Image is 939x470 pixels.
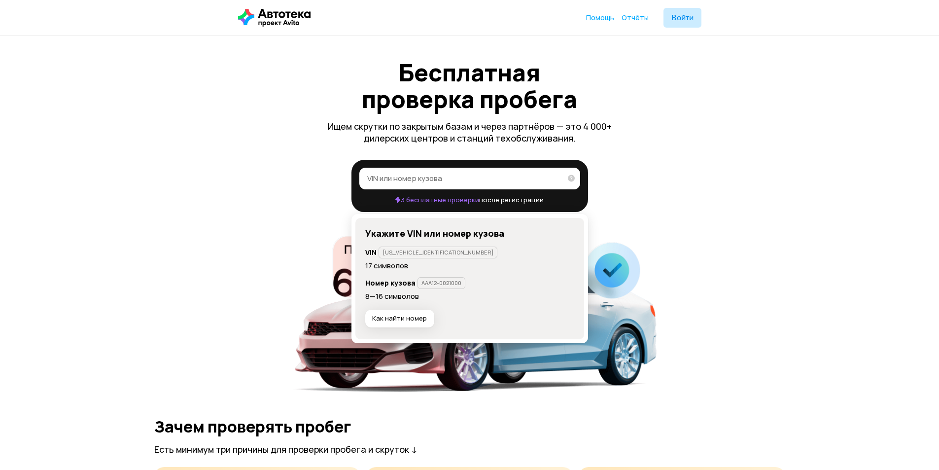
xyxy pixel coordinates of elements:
[372,314,427,322] span: Как найти номер
[255,236,684,392] img: fd3c95c4de0470f68a7c.png
[395,195,479,204] span: 3 бесплатные проверки
[663,8,701,28] button: Войти
[367,173,561,183] input: VIN или номер кузова
[365,248,377,257] h6: VIN
[622,13,649,22] span: Отчёты
[421,280,461,287] p: AAA12-0021000
[365,228,574,239] h4: Укажите VIN или номер кузова
[586,13,614,23] a: Помощь
[622,13,649,23] a: Отчёты
[154,443,417,455] p: Есть минимум три причины для проверки пробега и скруток ↓
[586,13,614,22] span: Помощь
[365,310,434,327] button: Как найти номер
[351,59,588,112] h1: Бесплатная проверка пробега
[383,249,493,256] p: [US_VEHICLE_IDENTIFICATION_NUMBER]
[671,14,694,22] span: Войти
[322,120,618,144] p: Ищем скрутки по закрытым базам и через партнёров — это 4 000+ дилерских центров и станций техобсл...
[359,195,580,204] p: после регистрации
[365,291,574,302] p: 8—16 символов
[154,418,351,435] h2: Зачем проверять пробег
[365,279,416,288] h6: Номер кузова
[365,260,574,271] p: 17 символов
